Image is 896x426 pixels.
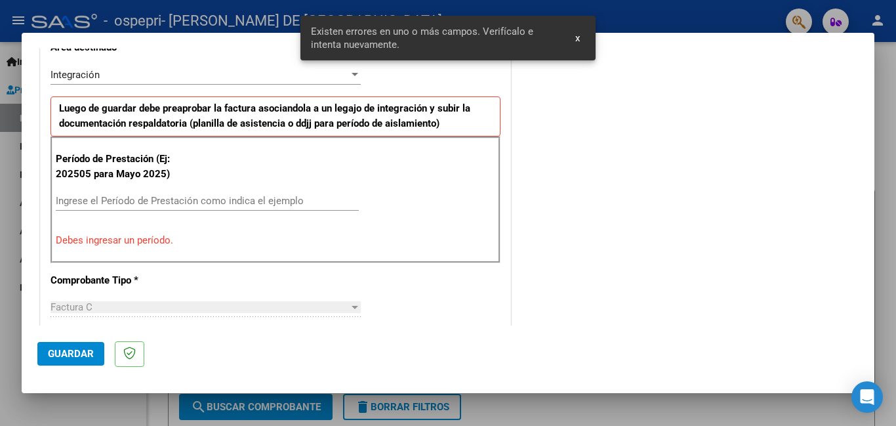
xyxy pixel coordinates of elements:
[59,102,470,129] strong: Luego de guardar debe preaprobar la factura asociandola a un legajo de integración y subir la doc...
[56,152,188,181] p: Período de Prestación (Ej: 202505 para Mayo 2025)
[565,26,590,50] button: x
[51,69,100,81] span: Integración
[51,301,92,313] span: Factura C
[851,381,883,413] div: Open Intercom Messenger
[311,25,560,51] span: Existen errores en uno o más campos. Verifícalo e intenta nuevamente.
[37,342,104,366] button: Guardar
[51,273,186,288] p: Comprobante Tipo *
[48,348,94,360] span: Guardar
[575,32,580,44] span: x
[56,233,495,248] p: Debes ingresar un período.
